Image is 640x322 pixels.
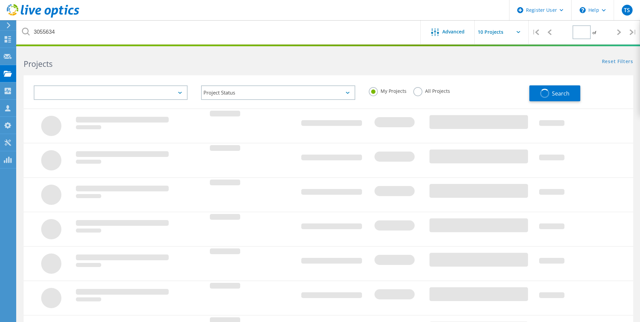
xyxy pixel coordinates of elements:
[24,58,53,69] b: Projects
[7,14,79,19] a: Live Optics Dashboard
[17,20,421,44] input: Search projects by name, owner, ID, company, etc
[552,90,569,97] span: Search
[580,7,586,13] svg: \n
[201,85,355,100] div: Project Status
[626,20,640,44] div: |
[413,87,450,93] label: All Projects
[442,29,465,34] span: Advanced
[602,59,633,65] a: Reset Filters
[529,85,580,101] button: Search
[369,87,407,93] label: My Projects
[624,7,630,13] span: TS
[529,20,542,44] div: |
[592,30,596,35] span: of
